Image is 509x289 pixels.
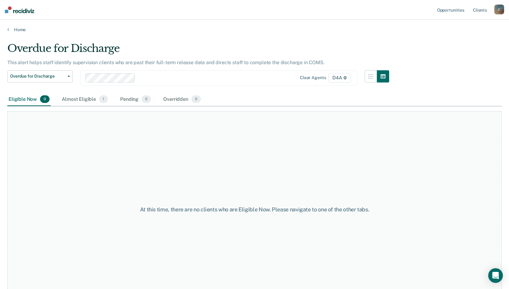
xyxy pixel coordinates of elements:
[7,93,51,106] div: Eligible Now0
[7,42,389,60] div: Overdue for Discharge
[61,93,109,106] div: Almost Eligible1
[300,75,326,80] div: Clear agents
[131,206,378,213] div: At this time, there are no clients who are Eligible Now. Please navigate to one of the other tabs.
[10,74,65,79] span: Overdue for Discharge
[7,27,502,32] a: Home
[40,95,50,103] span: 0
[191,95,201,103] span: 0
[328,73,351,83] span: D4A
[99,95,108,103] span: 1
[7,70,73,82] button: Overdue for Discharge
[5,6,34,13] img: Recidiviz
[142,95,151,103] span: 0
[119,93,152,106] div: Pending0
[494,5,504,14] button: C
[488,268,503,283] div: Open Intercom Messenger
[162,93,202,106] div: Overridden0
[7,60,325,65] p: This alert helps staff identify supervision clients who are past their full-term release date and...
